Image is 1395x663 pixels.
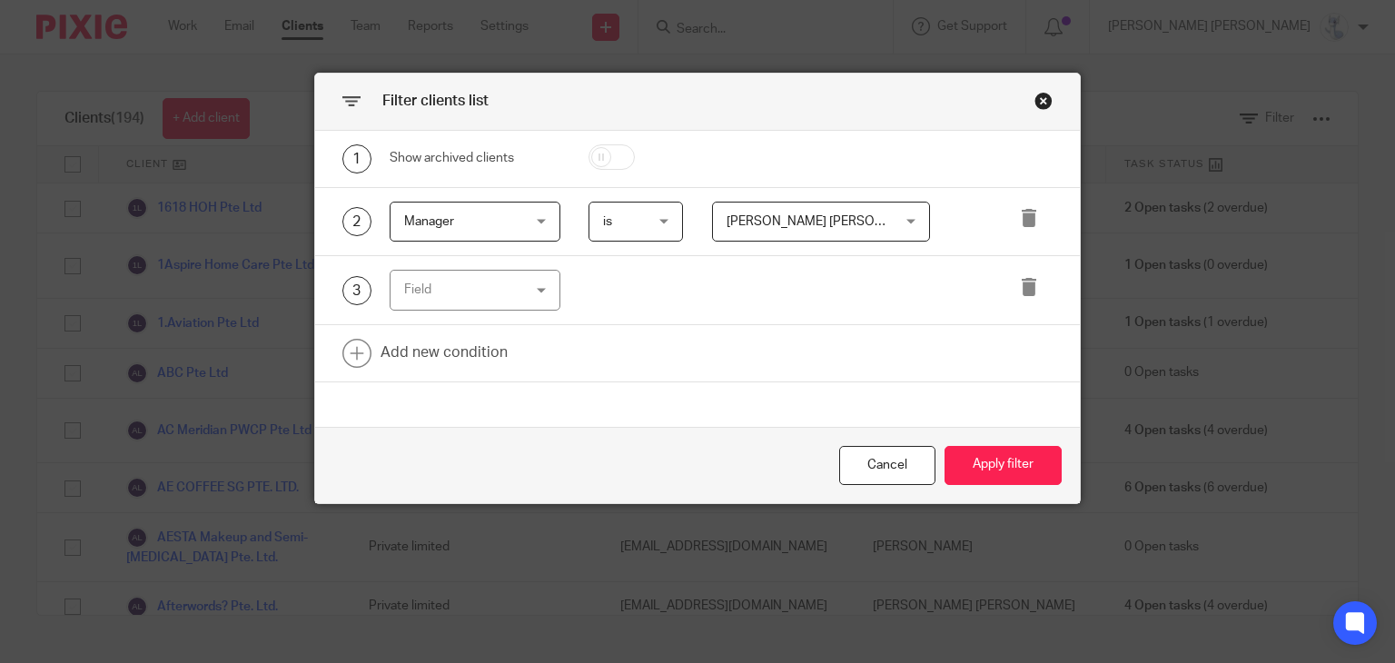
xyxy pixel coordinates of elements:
[727,215,929,228] span: [PERSON_NAME] [PERSON_NAME]
[404,271,529,309] div: Field
[342,276,371,305] div: 3
[342,144,371,173] div: 1
[945,446,1062,485] button: Apply filter
[342,207,371,236] div: 2
[404,215,454,228] span: Manager
[1034,92,1053,110] div: Close this dialog window
[390,149,560,167] div: Show archived clients
[603,215,612,228] span: is
[839,446,935,485] div: Close this dialog window
[382,94,489,108] span: Filter clients list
